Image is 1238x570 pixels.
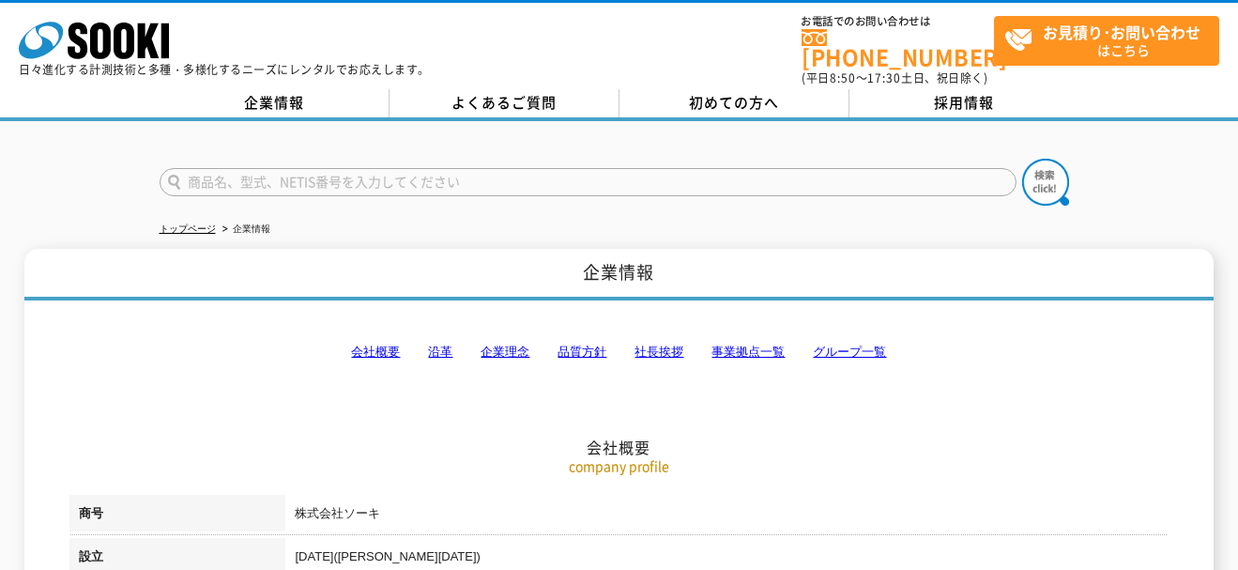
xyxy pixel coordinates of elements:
[813,345,886,359] a: グループ一覧
[351,345,400,359] a: 会社概要
[849,89,1079,117] a: 採用情報
[802,16,994,27] span: お電話でのお問い合わせは
[1004,17,1218,64] span: はこちら
[285,495,1168,538] td: 株式会社ソーキ
[69,456,1168,476] p: company profile
[1043,21,1200,43] strong: お見積り･お問い合わせ
[160,168,1016,196] input: 商品名、型式、NETIS番号を入力してください
[428,345,452,359] a: 沿革
[867,69,901,86] span: 17:30
[634,345,683,359] a: 社長挨拶
[69,250,1168,457] h2: 会社概要
[69,495,285,538] th: 商号
[219,220,270,239] li: 企業情報
[1022,159,1069,206] img: btn_search.png
[160,223,216,234] a: トップページ
[24,249,1213,300] h1: 企業情報
[160,89,390,117] a: 企業情報
[994,16,1219,66] a: お見積り･お問い合わせはこちら
[802,69,987,86] span: (平日 ～ 土日、祝日除く)
[390,89,619,117] a: よくあるご質問
[481,345,529,359] a: 企業理念
[802,29,994,68] a: [PHONE_NUMBER]
[619,89,849,117] a: 初めての方へ
[19,64,430,75] p: 日々進化する計測技術と多種・多様化するニーズにレンタルでお応えします。
[711,345,785,359] a: 事業拠点一覧
[830,69,856,86] span: 8:50
[689,92,779,113] span: 初めての方へ
[558,345,606,359] a: 品質方針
